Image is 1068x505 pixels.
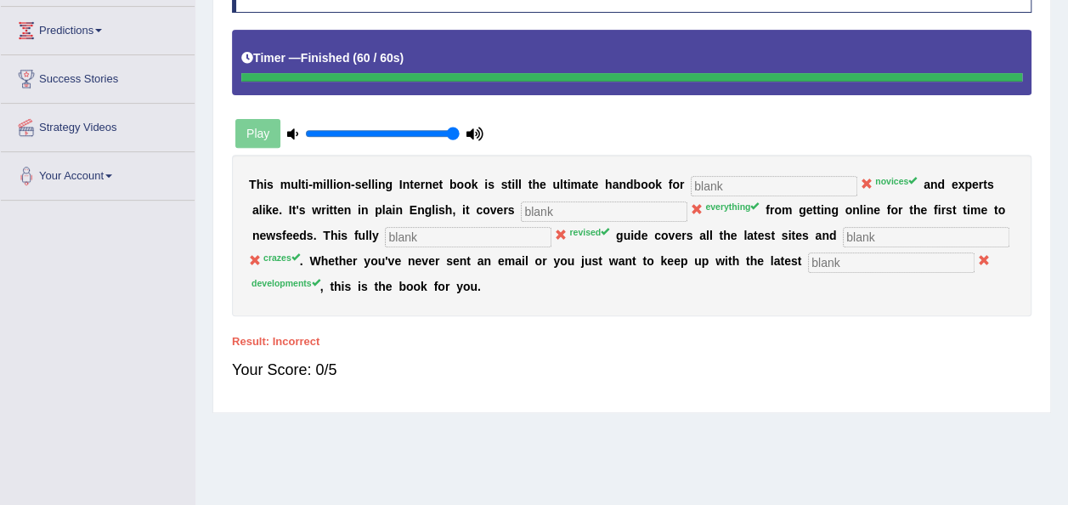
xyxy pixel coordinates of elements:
b: e [415,254,421,268]
b: h [331,229,338,242]
b: s [802,229,809,242]
b: k [421,280,427,293]
b: r [770,203,774,217]
b: n [822,229,829,242]
b: t [438,178,443,191]
b: o [464,178,472,191]
b: i [788,229,791,242]
b: h [339,254,347,268]
a: Predictions [1,7,195,49]
b: o [336,178,344,191]
b: ' [296,203,298,217]
b: t [410,178,414,191]
b: d [829,229,837,242]
b: a [747,229,754,242]
b: t [771,229,775,242]
b: a [924,178,930,191]
b: l [369,229,372,242]
b: u [623,229,630,242]
b: i [821,203,824,217]
b: h [334,280,342,293]
b: l [743,229,747,242]
b: e [731,229,737,242]
b: i [937,203,941,217]
b: r [941,203,945,217]
sup: everything [705,201,759,212]
b: t [952,203,957,217]
input: blank [691,176,857,196]
b: u [378,254,386,268]
b: s [946,203,952,217]
b: g [799,203,806,217]
b: l [371,178,375,191]
b: h [532,178,540,191]
b: i [342,280,345,293]
b: b [633,178,641,191]
b: t [780,254,784,268]
b: n [343,178,351,191]
b: g [616,229,624,242]
b: m [313,178,323,191]
a: Your Account [1,152,195,195]
b: i [263,203,266,217]
b: u [359,229,366,242]
b: t [812,203,817,217]
b: t [588,178,592,191]
b: W [309,254,320,268]
b: n [344,203,352,217]
b: i [462,203,466,217]
b: s [267,178,274,191]
b: e [784,254,791,268]
b: e [292,229,299,242]
b: , [452,203,455,217]
b: v [421,254,428,268]
b: d [937,178,945,191]
b: k [655,178,662,191]
b: n [460,254,467,268]
b: g [425,203,432,217]
b: e [952,178,958,191]
b: a [773,254,780,268]
sup: crazes [263,252,300,263]
b: t [791,229,795,242]
b: e [259,229,266,242]
b: i [333,178,336,191]
b: s [764,229,771,242]
b: n [408,254,415,268]
b: s [299,203,306,217]
b: l [709,229,713,242]
b: ' [385,254,387,268]
b: n [417,203,425,217]
b: e [498,254,505,268]
b: t [329,203,333,217]
b: t [909,203,913,217]
b: l [330,178,333,191]
b: r [435,254,439,268]
b: f [934,203,938,217]
b: t [528,178,533,191]
b: o [370,254,378,268]
b: o [413,280,421,293]
b: d [299,229,307,242]
b: r [898,203,902,217]
input: blank [808,252,975,273]
b: p [702,254,709,268]
b: o [641,178,648,191]
b: e [286,229,293,242]
b: p [681,254,688,268]
b: ) [400,51,404,65]
b: a [386,203,393,217]
h5: Timer — [241,52,404,65]
b: r [421,178,425,191]
b: t [374,280,378,293]
b: f [766,203,770,217]
b: a [699,229,706,242]
b: a [612,178,619,191]
b: i [522,254,525,268]
b: s [438,203,445,217]
b: b [449,178,457,191]
b: e [361,178,368,191]
b: l [432,203,435,217]
b: i [337,229,341,242]
b: h [445,203,453,217]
